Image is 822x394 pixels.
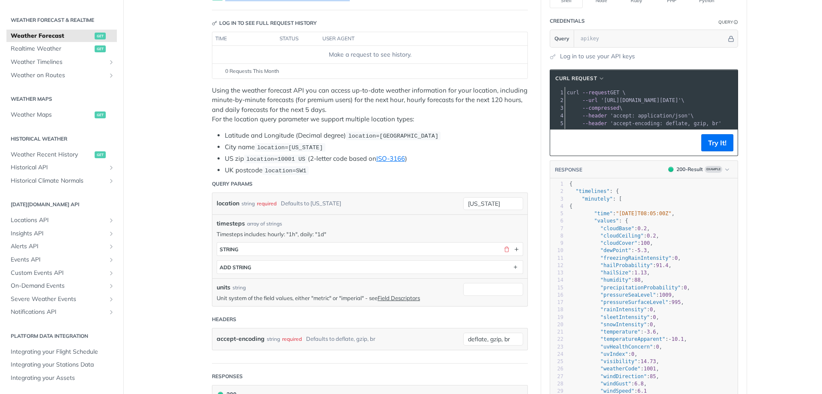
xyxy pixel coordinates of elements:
[11,150,92,159] span: Weather Recent History
[6,30,117,42] a: Weather Forecastget
[11,177,106,185] span: Historical Climate Normals
[212,86,528,124] p: Using the weather forecast API you can access up-to-date weather information for your location, i...
[217,261,523,274] button: ADD string
[676,165,703,173] div: 200 - Result
[282,333,302,345] div: required
[95,33,106,39] span: get
[225,154,528,164] li: US zip (2-letter code based on )
[11,256,106,264] span: Events API
[95,111,106,118] span: get
[11,282,106,290] span: On-Demand Events
[108,230,115,237] button: Show subpages for Insights API
[550,314,563,321] div: 19
[212,373,243,380] div: Responses
[257,144,323,151] span: location=[US_STATE]
[600,307,646,313] span: "rainIntensity"
[569,181,572,187] span: {
[569,247,650,253] span: : ,
[567,105,622,111] span: \
[675,255,678,261] span: 0
[575,188,609,194] span: "timelines"
[582,120,607,126] span: --header
[668,167,673,172] span: 200
[6,108,117,121] a: Weather Mapsget
[569,381,647,387] span: : ,
[108,164,115,171] button: Show subpages for Historical API
[569,277,644,283] span: : ,
[637,247,647,253] span: 5.3
[600,381,631,387] span: "windGust"
[582,105,619,111] span: --compressed
[550,255,563,262] div: 11
[656,262,668,268] span: 91.4
[569,233,659,239] span: : ,
[569,358,659,364] span: : ,
[217,283,230,292] label: units
[217,219,245,228] span: timesteps
[108,296,115,303] button: Show subpages for Severe Weather Events
[569,188,619,194] span: : {
[550,120,565,127] div: 5
[11,242,106,251] span: Alerts API
[600,247,631,253] span: "dewPoint"
[550,112,565,120] div: 4
[6,240,117,253] a: Alerts APIShow subpages for Alerts API
[550,343,563,351] div: 23
[108,177,115,184] button: Show subpages for Historical Climate Normals
[569,351,637,357] span: : ,
[550,210,563,217] div: 5
[610,113,691,119] span: 'accept: application/json'
[550,321,563,328] div: 20
[569,240,653,246] span: : ,
[6,135,117,143] h2: Historical Weather
[600,270,631,276] span: "hailSize"
[225,142,528,152] li: City name
[11,361,115,369] span: Integrating your Stations Data
[550,299,563,306] div: 17
[718,19,733,25] div: Query
[108,217,115,224] button: Show subpages for Locations API
[734,20,738,24] i: Information
[6,358,117,371] a: Integrating your Stations Data
[108,309,115,316] button: Show subpages for Notifications API
[6,161,117,174] a: Historical APIShow subpages for Historical API
[634,277,640,283] span: 88
[108,256,115,263] button: Show subpages for Events API
[281,197,341,210] div: Defaults to [US_STATE]
[11,45,92,53] span: Realtime Weather
[212,180,253,188] div: Query Params
[247,220,282,228] div: array of strings
[594,211,613,217] span: "time"
[569,299,684,305] span: : ,
[6,214,117,227] a: Locations APIShow subpages for Locations API
[600,255,671,261] span: "freezingRainIntensity"
[11,269,106,277] span: Custom Events API
[11,71,106,80] span: Weather on Routes
[582,90,610,96] span: --request
[550,373,563,380] div: 27
[600,336,665,342] span: "temperatureApparent"
[569,292,675,298] span: : ,
[600,292,656,298] span: "pressureSeaLevel"
[600,358,637,364] span: "visibility"
[306,333,375,345] div: Defaults to deflate, gzip, br
[705,166,722,173] span: Example
[108,283,115,289] button: Show subpages for On-Demand Events
[225,67,279,75] span: 0 Requests This Month
[600,233,643,239] span: "cloudCeiling"
[569,211,675,217] span: : ,
[550,232,563,240] div: 8
[569,218,628,224] span: : {
[600,366,640,372] span: "weatherCode"
[217,294,459,302] p: Unit system of the field values, either "metric" or "imperial" - see
[277,32,319,46] th: status
[718,19,738,25] div: QueryInformation
[582,196,613,202] span: "minutely"
[348,133,438,139] span: location=[GEOGRAPHIC_DATA]
[246,156,305,162] span: location=10001 US
[554,35,569,42] span: Query
[600,262,653,268] span: "hailProbability"
[594,218,619,224] span: "values"
[634,247,637,253] span: -
[653,314,656,320] span: 0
